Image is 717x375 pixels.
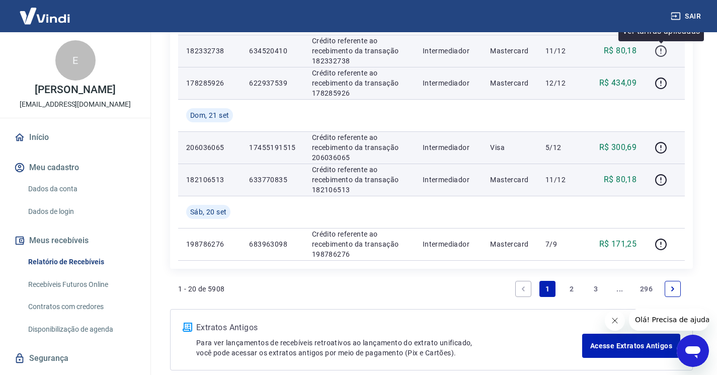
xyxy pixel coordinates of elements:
[24,296,138,317] a: Contratos com credores
[612,281,628,297] a: Jump forward
[196,338,582,358] p: Para ver lançamentos de recebíveis retroativos ao lançamento do extrato unificado, você pode aces...
[12,126,138,148] a: Início
[24,319,138,340] a: Disponibilização de agenda
[545,46,575,56] p: 11/12
[423,46,474,56] p: Intermediador
[490,175,529,185] p: Mastercard
[196,322,582,334] p: Extratos Antigos
[539,281,555,297] a: Page 1 is your current page
[515,281,531,297] a: Previous page
[12,230,138,252] button: Meus recebíveis
[599,77,637,89] p: R$ 434,09
[6,7,85,15] span: Olá! Precisa de ajuda?
[249,239,295,249] p: 683963098
[545,239,575,249] p: 7/9
[599,141,637,154] p: R$ 300,69
[423,78,474,88] p: Intermediador
[186,239,233,249] p: 198786276
[186,175,233,185] p: 182106513
[312,165,407,195] p: Crédito referente ao recebimento da transação 182106513
[12,1,77,31] img: Vindi
[12,157,138,179] button: Meu cadastro
[604,174,636,186] p: R$ 80,18
[490,239,529,249] p: Mastercard
[490,46,529,56] p: Mastercard
[636,281,657,297] a: Page 296
[12,347,138,369] a: Segurança
[312,36,407,66] p: Crédito referente ao recebimento da transação 182332738
[312,229,407,259] p: Crédito referente ao recebimento da transação 198786276
[183,323,192,332] img: ícone
[24,252,138,272] a: Relatório de Recebíveis
[186,46,233,56] p: 182332738
[564,281,580,297] a: Page 2
[669,7,705,26] button: Sair
[545,78,575,88] p: 12/12
[24,274,138,295] a: Recebíveis Futuros Online
[423,175,474,185] p: Intermediador
[186,142,233,153] p: 206036065
[490,142,529,153] p: Visa
[604,45,636,57] p: R$ 80,18
[588,281,604,297] a: Page 3
[24,179,138,199] a: Dados da conta
[190,207,226,217] span: Sáb, 20 set
[490,78,529,88] p: Mastercard
[511,277,685,301] ul: Pagination
[249,78,295,88] p: 622937539
[599,238,637,250] p: R$ 171,25
[423,142,474,153] p: Intermediador
[423,239,474,249] p: Intermediador
[545,142,575,153] p: 5/12
[249,46,295,56] p: 634520410
[249,175,295,185] p: 633770835
[677,335,709,367] iframe: Button to launch messaging window
[582,334,680,358] a: Acesse Extratos Antigos
[178,284,225,294] p: 1 - 20 de 5908
[665,281,681,297] a: Next page
[249,142,295,153] p: 17455191515
[312,132,407,163] p: Crédito referente ao recebimento da transação 206036065
[35,85,115,95] p: [PERSON_NAME]
[190,110,229,120] span: Dom, 21 set
[20,99,131,110] p: [EMAIL_ADDRESS][DOMAIN_NAME]
[605,311,625,331] iframe: Close message
[545,175,575,185] p: 11/12
[312,68,407,98] p: Crédito referente ao recebimento da transação 178285926
[55,40,96,81] div: E
[24,201,138,222] a: Dados de login
[629,309,709,331] iframe: Message from company
[186,78,233,88] p: 178285926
